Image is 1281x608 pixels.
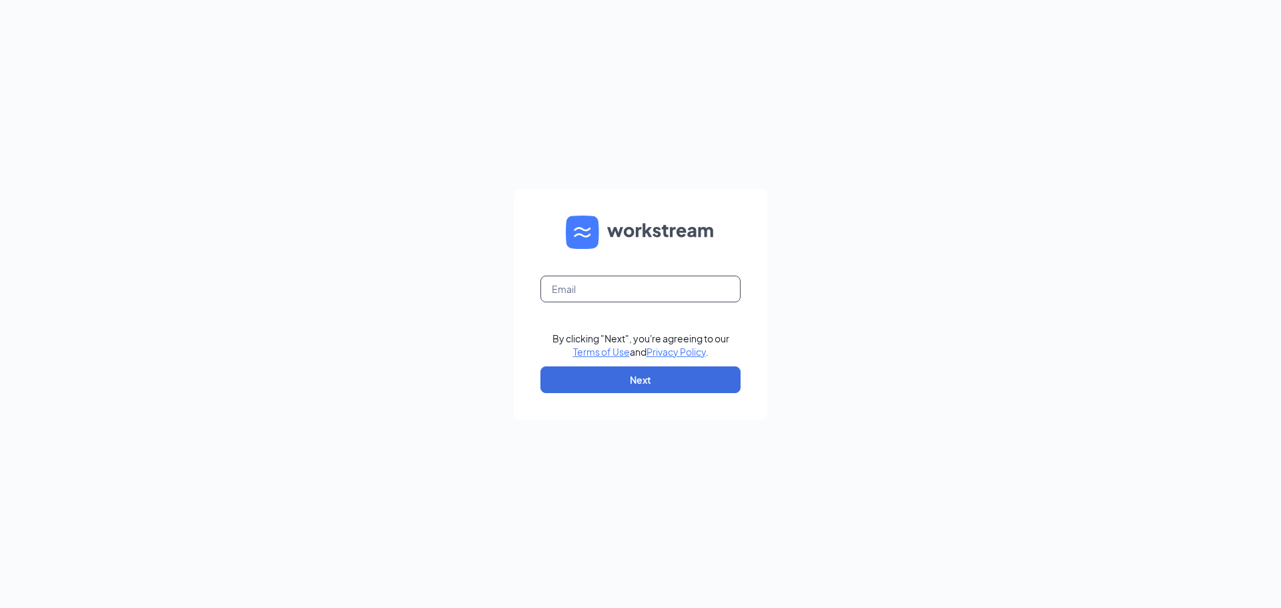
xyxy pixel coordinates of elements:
[647,346,706,358] a: Privacy Policy
[552,332,729,358] div: By clicking "Next", you're agreeing to our and .
[573,346,630,358] a: Terms of Use
[566,216,715,249] img: WS logo and Workstream text
[540,366,741,393] button: Next
[540,276,741,302] input: Email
